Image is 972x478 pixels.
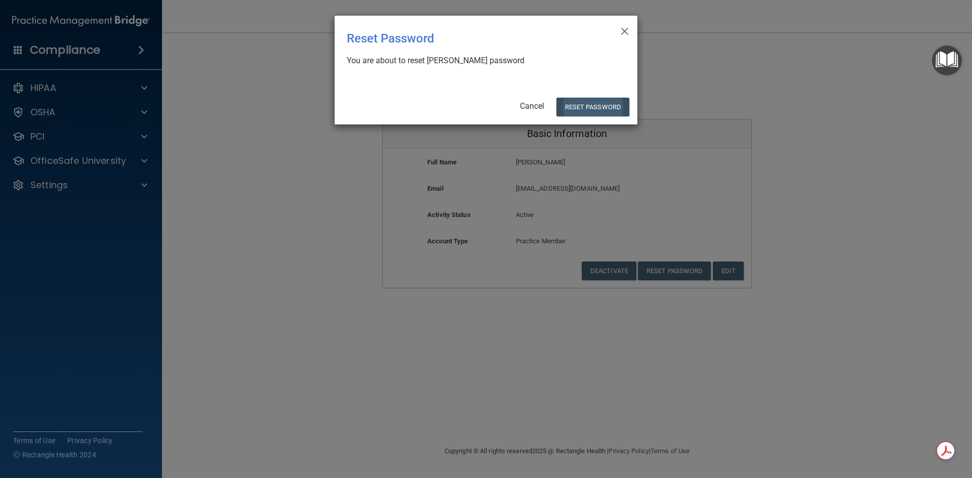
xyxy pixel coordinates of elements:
[556,98,629,116] button: Reset Password
[520,101,544,111] a: Cancel
[620,20,629,40] span: ×
[347,55,617,66] div: You are about to reset [PERSON_NAME] password
[347,24,584,53] div: Reset Password
[797,406,960,447] iframe: Drift Widget Chat Controller
[932,46,962,75] button: Open Resource Center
